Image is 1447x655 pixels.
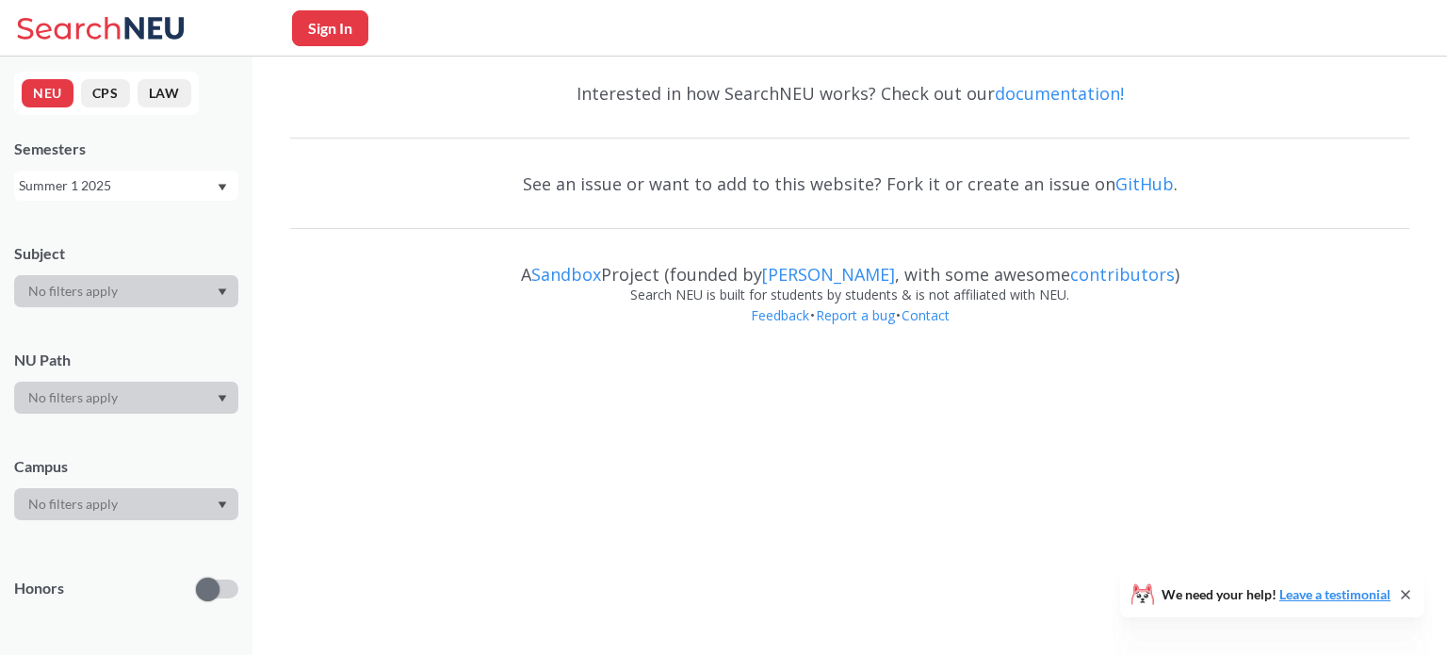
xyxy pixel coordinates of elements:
svg: Dropdown arrow [218,501,227,509]
p: Honors [14,578,64,599]
a: documentation! [995,82,1124,105]
a: Report a bug [815,306,896,324]
span: We need your help! [1162,588,1390,601]
a: contributors [1070,263,1175,286]
div: See an issue or want to add to this website? Fork it or create an issue on . [290,156,1409,211]
button: LAW [138,79,191,107]
div: Summer 1 2025Dropdown arrow [14,171,238,201]
a: Feedback [750,306,810,324]
a: GitHub [1115,172,1174,195]
div: Dropdown arrow [14,382,238,414]
div: Dropdown arrow [14,275,238,307]
div: A Project (founded by , with some awesome ) [290,247,1409,285]
svg: Dropdown arrow [218,184,227,191]
svg: Dropdown arrow [218,395,227,402]
div: Search NEU is built for students by students & is not affiliated with NEU. [290,285,1409,305]
a: [PERSON_NAME] [762,263,895,286]
div: Campus [14,456,238,477]
button: NEU [22,79,73,107]
a: Contact [901,306,951,324]
button: Sign In [292,10,368,46]
div: Subject [14,243,238,264]
div: • • [290,305,1409,354]
div: NU Path [14,350,238,370]
a: Sandbox [531,263,601,286]
div: Interested in how SearchNEU works? Check out our [290,66,1409,121]
a: Leave a testimonial [1279,586,1390,602]
div: Semesters [14,139,238,159]
svg: Dropdown arrow [218,288,227,296]
div: Dropdown arrow [14,488,238,520]
button: CPS [81,79,130,107]
div: Summer 1 2025 [19,175,216,196]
